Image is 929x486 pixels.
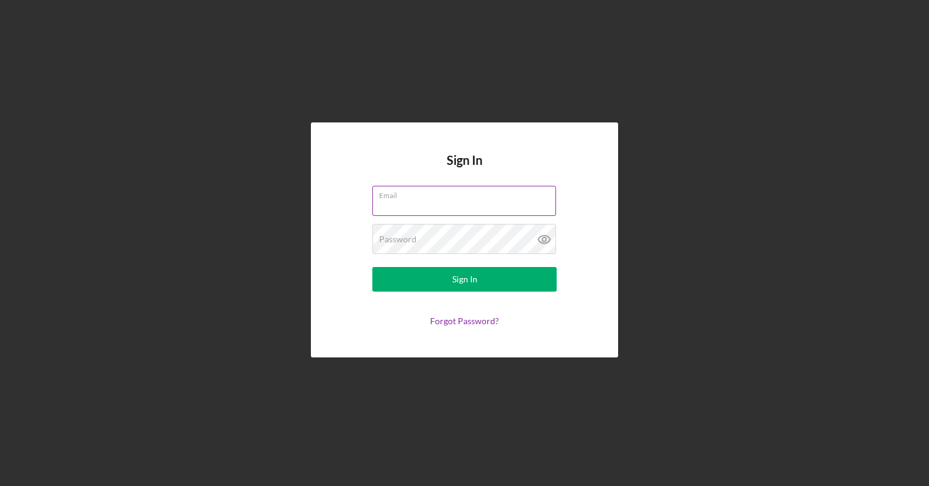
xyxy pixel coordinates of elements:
[447,153,482,186] h4: Sign In
[372,267,557,292] button: Sign In
[430,316,499,326] a: Forgot Password?
[452,267,477,292] div: Sign In
[379,186,556,200] label: Email
[379,234,417,244] label: Password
